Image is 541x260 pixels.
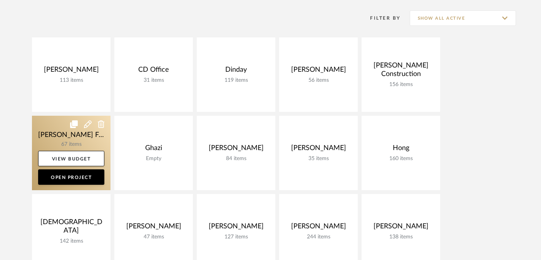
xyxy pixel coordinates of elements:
[121,77,187,84] div: 31 items
[360,14,401,22] div: Filter By
[203,155,269,162] div: 84 items
[285,222,352,234] div: [PERSON_NAME]
[38,151,104,166] a: View Budget
[203,234,269,240] div: 127 items
[121,222,187,234] div: [PERSON_NAME]
[368,61,434,81] div: [PERSON_NAME] Construction
[285,155,352,162] div: 35 items
[38,238,104,245] div: 142 items
[368,144,434,155] div: Hong
[285,144,352,155] div: [PERSON_NAME]
[203,66,269,77] div: Dinday
[368,81,434,88] div: 156 items
[203,77,269,84] div: 119 items
[121,66,187,77] div: CD Office
[121,234,187,240] div: 47 items
[285,77,352,84] div: 56 items
[368,222,434,234] div: [PERSON_NAME]
[38,169,104,185] a: Open Project
[368,155,434,162] div: 160 items
[285,234,352,240] div: 244 items
[38,66,104,77] div: [PERSON_NAME]
[285,66,352,77] div: [PERSON_NAME]
[203,144,269,155] div: [PERSON_NAME]
[121,144,187,155] div: Ghazi
[121,155,187,162] div: Empty
[38,218,104,238] div: [DEMOGRAPHIC_DATA]
[368,234,434,240] div: 138 items
[38,77,104,84] div: 113 items
[203,222,269,234] div: [PERSON_NAME]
